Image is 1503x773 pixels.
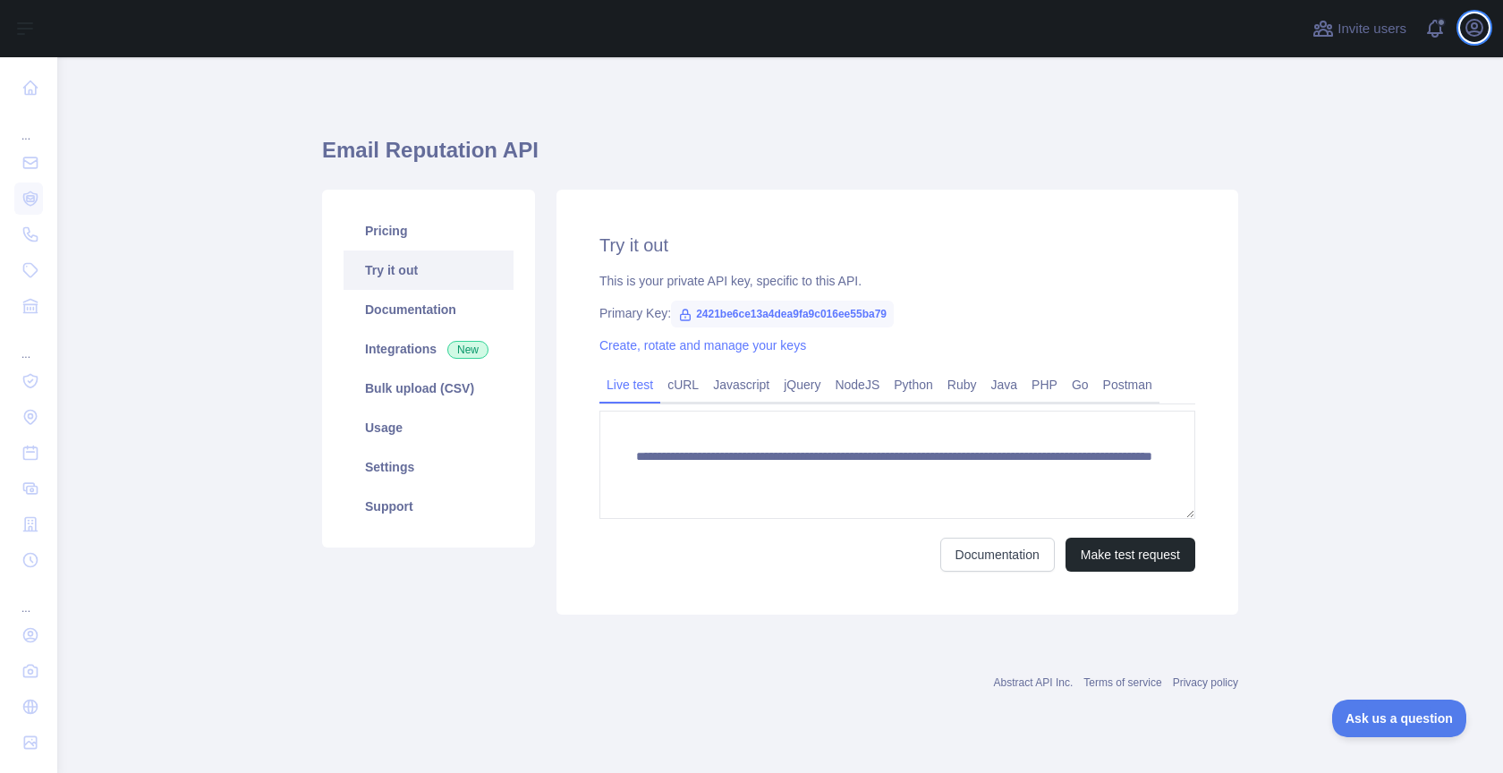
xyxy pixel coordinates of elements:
[1096,370,1159,399] a: Postman
[940,538,1055,572] a: Documentation
[660,370,706,399] a: cURL
[344,408,514,447] a: Usage
[599,338,806,353] a: Create, rotate and manage your keys
[344,487,514,526] a: Support
[777,370,828,399] a: jQuery
[14,580,43,616] div: ...
[447,341,488,359] span: New
[599,272,1195,290] div: This is your private API key, specific to this API.
[940,370,984,399] a: Ruby
[1065,370,1096,399] a: Go
[828,370,887,399] a: NodeJS
[706,370,777,399] a: Javascript
[994,676,1074,689] a: Abstract API Inc.
[671,301,894,327] span: 2421be6ce13a4dea9fa9c016ee55ba79
[322,136,1238,179] h1: Email Reputation API
[1173,676,1238,689] a: Privacy policy
[599,370,660,399] a: Live test
[887,370,940,399] a: Python
[14,107,43,143] div: ...
[1066,538,1195,572] button: Make test request
[1332,700,1467,737] iframe: Toggle Customer Support
[1337,19,1406,39] span: Invite users
[1083,676,1161,689] a: Terms of service
[1024,370,1065,399] a: PHP
[599,304,1195,322] div: Primary Key:
[344,447,514,487] a: Settings
[344,211,514,251] a: Pricing
[14,326,43,361] div: ...
[344,329,514,369] a: Integrations New
[1309,14,1410,43] button: Invite users
[984,370,1025,399] a: Java
[344,290,514,329] a: Documentation
[599,233,1195,258] h2: Try it out
[344,369,514,408] a: Bulk upload (CSV)
[344,251,514,290] a: Try it out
